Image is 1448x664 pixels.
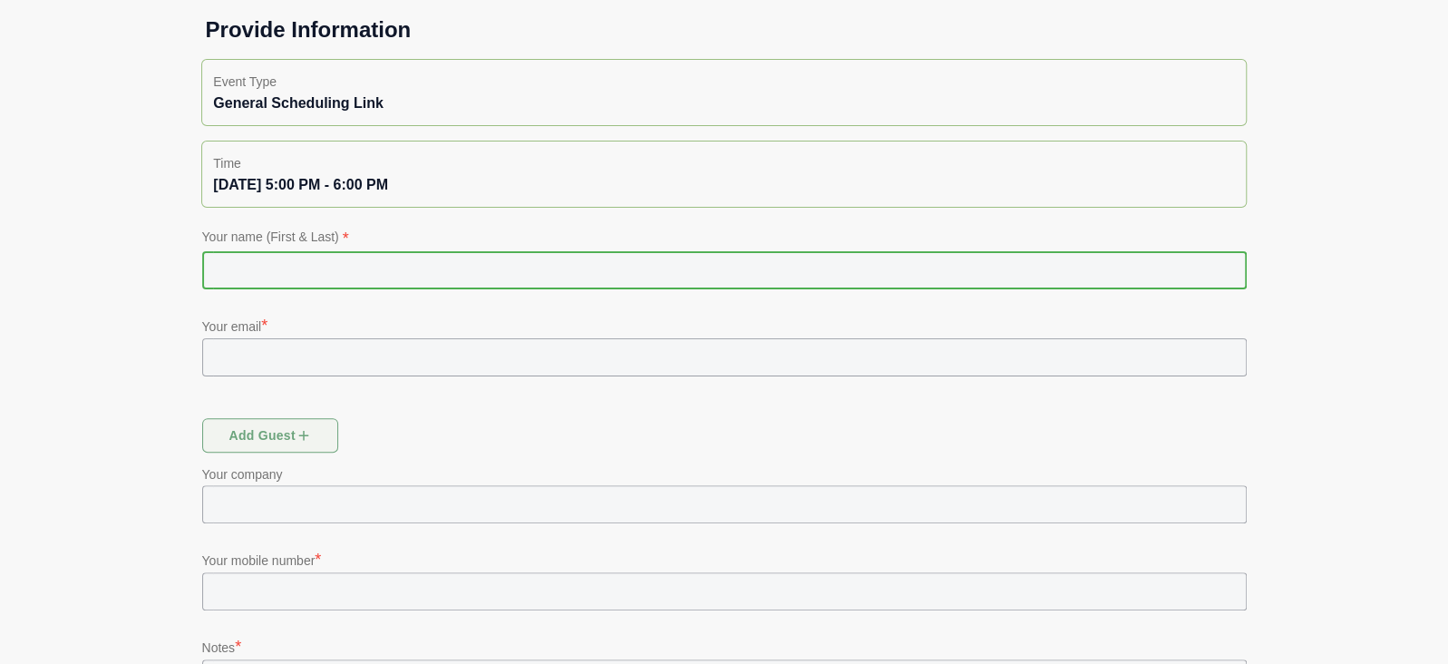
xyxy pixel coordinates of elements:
div: General Scheduling Link [213,93,1234,114]
p: Your company [202,464,1247,485]
button: Add guest [202,418,338,453]
p: Your email [202,313,1247,338]
p: Time [213,152,1234,174]
p: Notes [202,634,1247,659]
p: Your mobile number [202,547,1247,572]
p: Event Type [213,71,1234,93]
div: [DATE] 5:00 PM - 6:00 PM [213,174,1234,196]
p: Your name (First & Last) [202,226,1247,251]
h1: Provide Information [191,15,1258,44]
span: Add guest [228,418,312,453]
